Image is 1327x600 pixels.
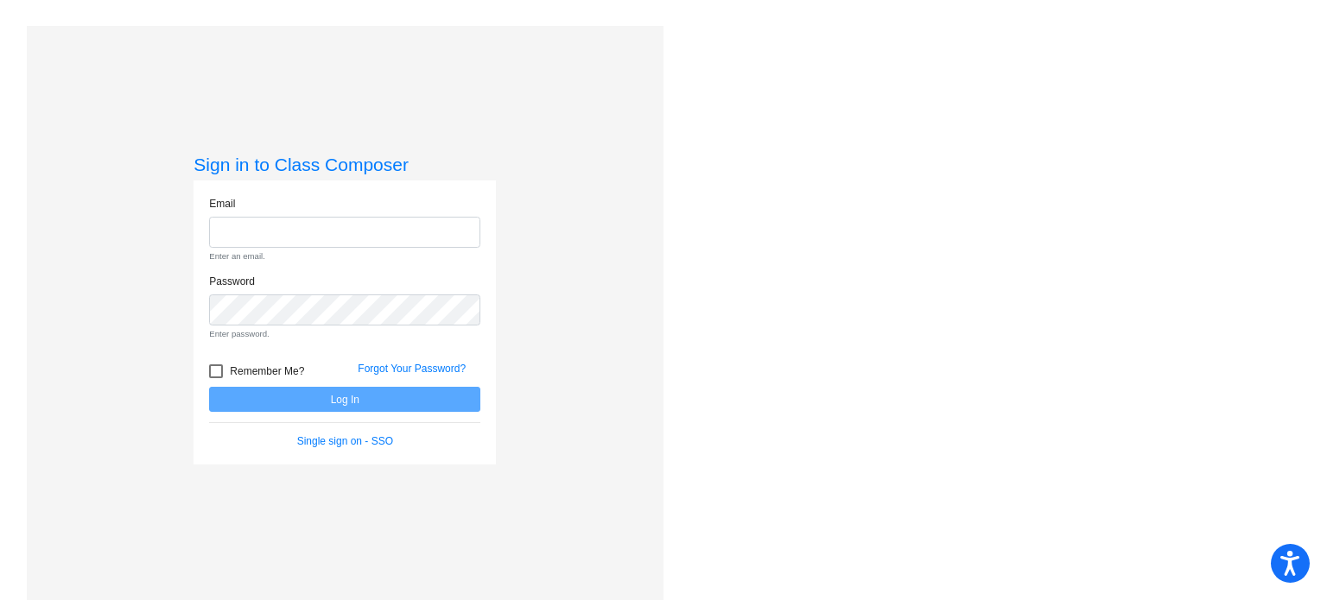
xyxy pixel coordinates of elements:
[297,435,393,447] a: Single sign on - SSO
[209,274,255,289] label: Password
[194,154,496,175] h3: Sign in to Class Composer
[209,387,480,412] button: Log In
[209,328,480,340] small: Enter password.
[209,196,235,212] label: Email
[230,361,304,382] span: Remember Me?
[209,250,480,262] small: Enter an email.
[358,363,466,375] a: Forgot Your Password?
